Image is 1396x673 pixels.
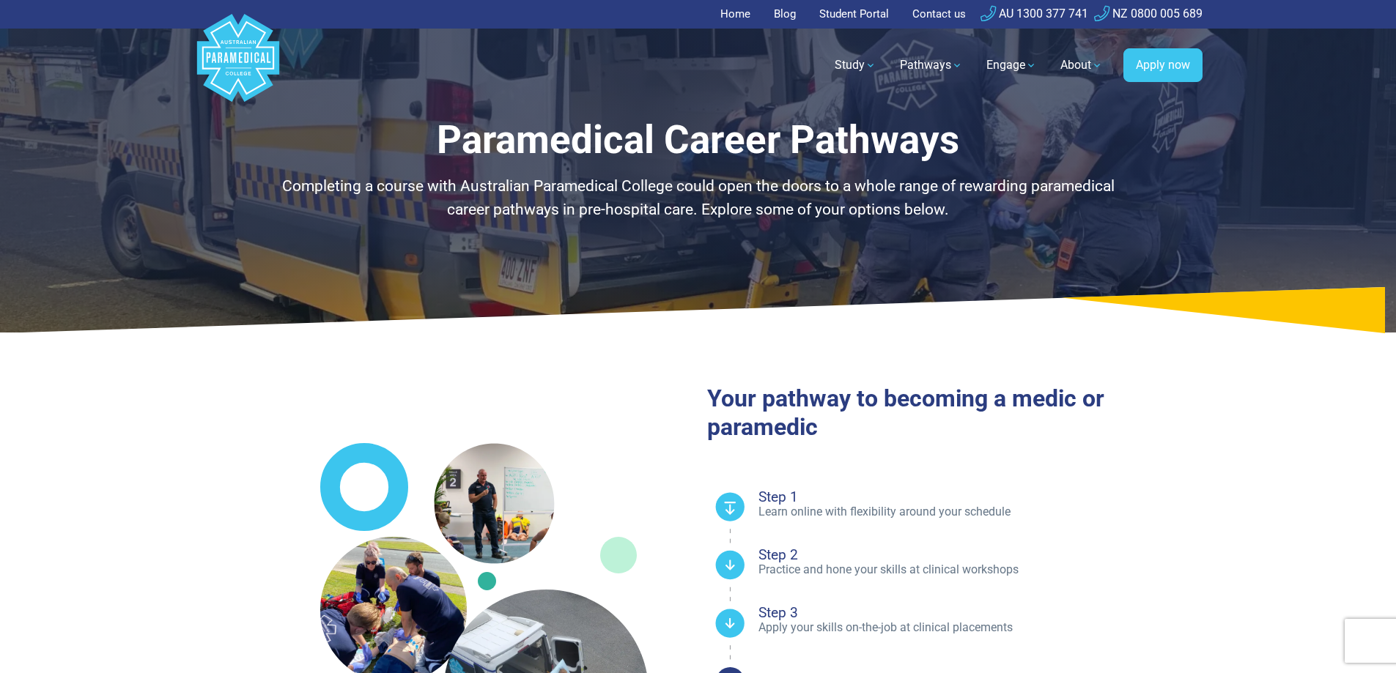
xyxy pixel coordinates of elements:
a: Apply now [1123,48,1203,82]
p: Learn online with flexibility around your schedule [758,504,1203,520]
p: Completing a course with Australian Paramedical College could open the doors to a whole range of ... [270,175,1127,221]
a: Pathways [891,45,972,86]
h1: Paramedical Career Pathways [270,117,1127,163]
p: Apply your skills on-the-job at clinical placements [758,620,1203,636]
h4: Step 2 [758,548,1203,562]
a: NZ 0800 005 689 [1094,7,1203,21]
h4: Step 1 [758,490,1203,504]
h2: Your pathway to becoming a medic or paramedic [707,384,1203,441]
h4: Step 3 [758,606,1203,620]
a: Study [826,45,885,86]
a: Australian Paramedical College [194,29,282,103]
a: About [1052,45,1112,86]
p: Practice and hone your skills at clinical workshops [758,562,1203,578]
a: Engage [978,45,1046,86]
a: AU 1300 377 741 [980,7,1088,21]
